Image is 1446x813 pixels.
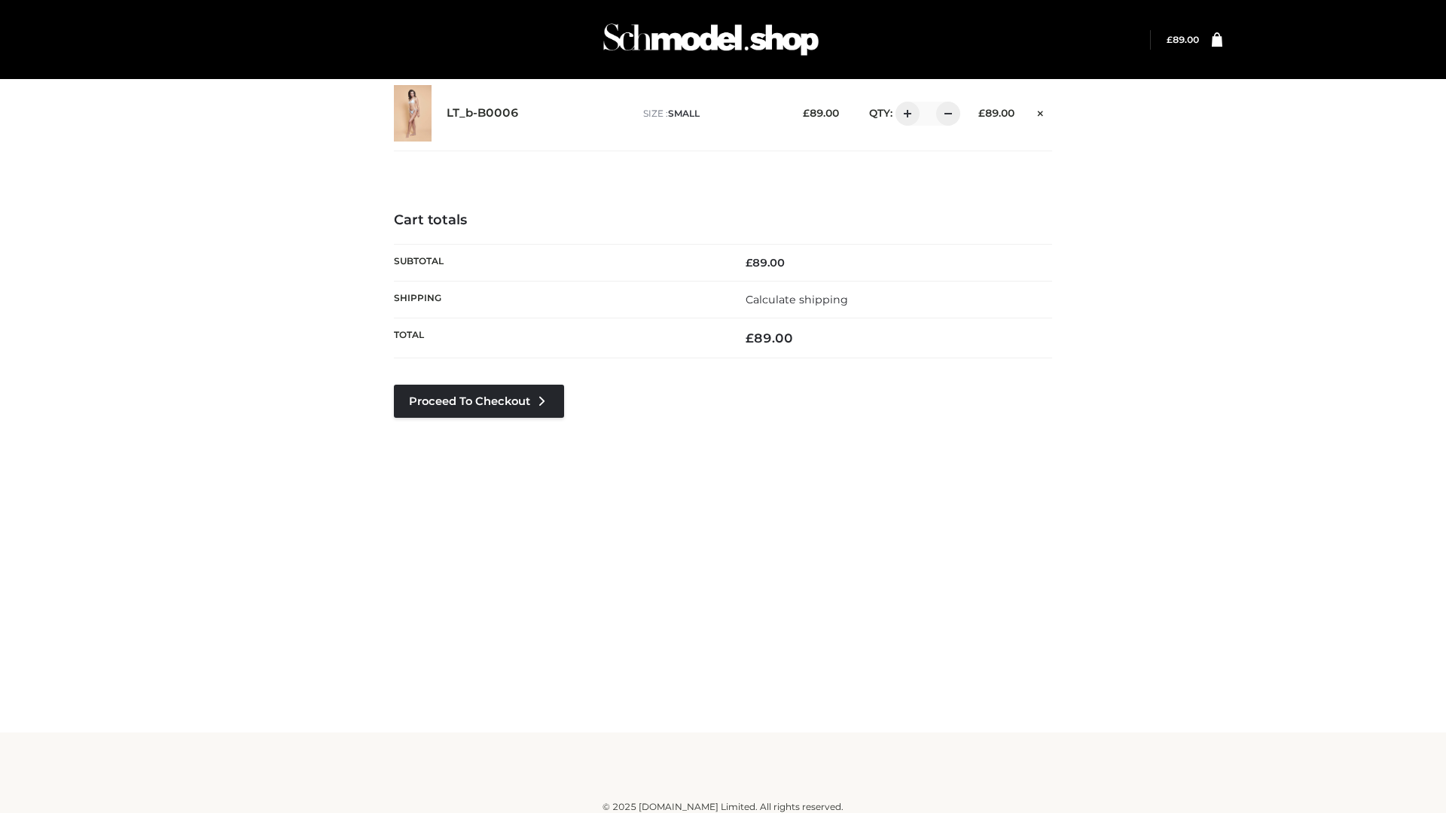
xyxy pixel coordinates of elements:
span: £ [746,330,754,346]
bdi: 89.00 [746,256,785,269]
bdi: 89.00 [746,330,793,346]
img: LT_b-B0006 - SMALL [394,85,432,142]
a: £89.00 [1167,34,1199,45]
img: Schmodel Admin 964 [598,10,824,69]
a: Calculate shipping [746,293,848,306]
th: Total [394,318,723,358]
bdi: 89.00 [978,107,1014,119]
th: Shipping [394,281,723,318]
th: Subtotal [394,244,723,281]
span: £ [978,107,985,119]
bdi: 89.00 [1167,34,1199,45]
span: £ [803,107,810,119]
span: SMALL [668,108,700,119]
div: QTY: [854,102,955,126]
span: £ [1167,34,1173,45]
p: size : [643,107,779,120]
h4: Cart totals [394,212,1052,229]
bdi: 89.00 [803,107,839,119]
a: Proceed to Checkout [394,385,564,418]
a: Remove this item [1030,102,1052,121]
a: LT_b-B0006 [447,106,519,120]
span: £ [746,256,752,269]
